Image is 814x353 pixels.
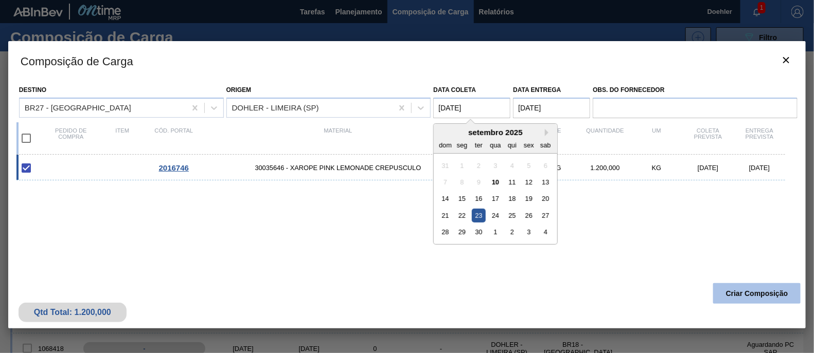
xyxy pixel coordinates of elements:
div: Not available domingo, 7 de setembro de 2025 [438,175,452,189]
div: Choose segunda-feira, 29 de setembro de 2025 [455,225,469,239]
div: Not available terça-feira, 2 de setembro de 2025 [472,158,486,172]
div: sex [522,138,536,152]
div: Choose sábado, 20 de setembro de 2025 [539,192,553,206]
div: Choose sexta-feira, 26 de setembro de 2025 [522,209,536,222]
div: Choose segunda-feira, 22 de setembro de 2025 [455,209,469,222]
div: Cód. Portal [148,127,200,149]
div: Choose terça-feira, 23 de setembro de 2025 [472,209,486,222]
div: Choose quinta-feira, 11 de setembro de 2025 [505,175,519,189]
div: DOHLER - LIMEIRA (SP) [232,103,319,112]
label: Origem [226,86,252,94]
div: Item [97,127,148,149]
div: Choose quarta-feira, 17 de setembro de 2025 [489,192,503,206]
div: Choose quinta-feira, 25 de setembro de 2025 [505,209,519,222]
div: 1.200,000 [579,164,631,172]
div: Not available domingo, 31 de agosto de 2025 [438,158,452,172]
button: Criar Composição [713,283,801,304]
button: Next Month [545,129,552,136]
div: Choose sábado, 4 de outubro de 2025 [539,225,553,239]
div: month 2025-09 [437,157,554,240]
div: Entrega Prevista [734,127,785,149]
div: dom [438,138,452,152]
div: KG [631,164,682,172]
label: Destino [19,86,46,94]
div: Not available sábado, 6 de setembro de 2025 [539,158,553,172]
input: dd/mm/yyyy [513,98,590,118]
label: Data entrega [513,86,561,94]
div: Choose sábado, 13 de setembro de 2025 [539,175,553,189]
div: Pedido de compra [45,127,97,149]
div: ter [472,138,486,152]
div: Choose domingo, 14 de setembro de 2025 [438,192,452,206]
div: Material [200,127,476,149]
label: Data coleta [433,86,476,94]
div: Not available sexta-feira, 5 de setembro de 2025 [522,158,536,172]
div: Choose quinta-feira, 18 de setembro de 2025 [505,192,519,206]
div: Choose sexta-feira, 19 de setembro de 2025 [522,192,536,206]
div: BR27 - [GEOGRAPHIC_DATA] [25,103,131,112]
div: seg [455,138,469,152]
h3: Composição de Carga [8,41,806,80]
div: Choose sexta-feira, 12 de setembro de 2025 [522,175,536,189]
div: Choose domingo, 28 de setembro de 2025 [438,225,452,239]
div: Coleta Prevista [682,127,734,149]
div: qua [489,138,503,152]
div: Choose sexta-feira, 3 de outubro de 2025 [522,225,536,239]
div: Choose quarta-feira, 10 de setembro de 2025 [489,175,503,189]
div: Choose segunda-feira, 15 de setembro de 2025 [455,192,469,206]
div: Not available segunda-feira, 8 de setembro de 2025 [455,175,469,189]
div: qui [505,138,519,152]
span: 2016746 [159,163,189,172]
div: Choose quarta-feira, 24 de setembro de 2025 [489,209,503,222]
span: 30035646 - XAROPE PINK LEMONADE CREPUSCULO [200,164,476,172]
div: Choose sábado, 27 de setembro de 2025 [539,209,553,222]
div: [DATE] [682,164,734,172]
div: Not available segunda-feira, 1 de setembro de 2025 [455,158,469,172]
div: Choose terça-feira, 30 de setembro de 2025 [472,225,486,239]
div: Qtd Total: 1.200,000 [26,308,119,317]
div: Choose terça-feira, 16 de setembro de 2025 [472,192,486,206]
input: dd/mm/yyyy [433,98,510,118]
label: Obs. do Fornecedor [593,83,798,98]
div: UM [631,127,682,149]
div: Not available quarta-feira, 3 de setembro de 2025 [489,158,503,172]
div: Choose domingo, 21 de setembro de 2025 [438,209,452,222]
div: Not available quinta-feira, 4 de setembro de 2025 [505,158,519,172]
div: Choose quinta-feira, 2 de outubro de 2025 [505,225,519,239]
div: Choose quarta-feira, 1 de outubro de 2025 [489,225,503,239]
div: setembro 2025 [434,128,557,137]
div: Ir para o Pedido [148,163,200,172]
div: [DATE] [734,164,785,172]
div: Quantidade [579,127,631,149]
div: Not available terça-feira, 9 de setembro de 2025 [472,175,486,189]
div: sab [539,138,553,152]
